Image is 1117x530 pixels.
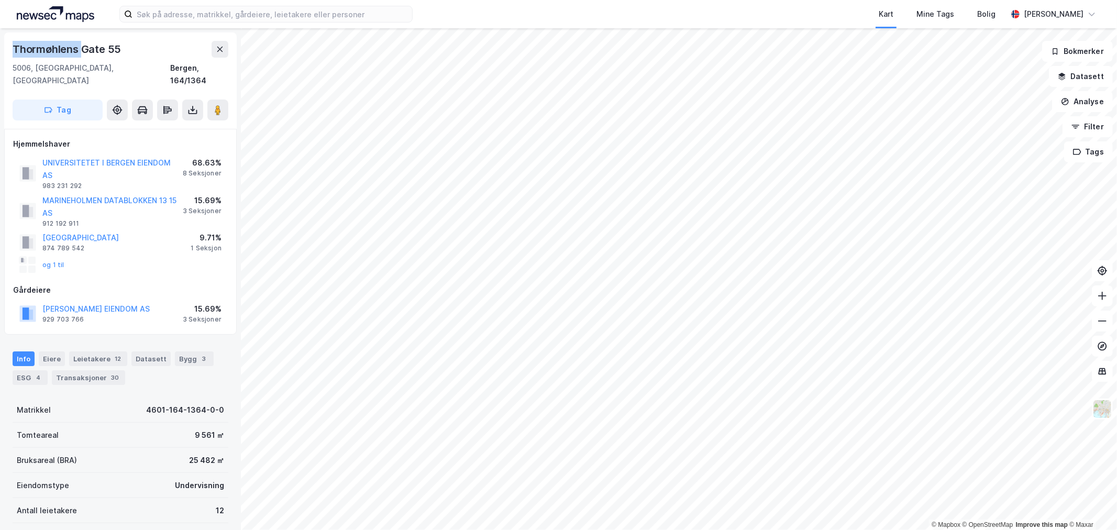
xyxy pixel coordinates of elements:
[175,351,214,366] div: Bygg
[932,521,960,528] a: Mapbox
[183,207,222,215] div: 3 Seksjoner
[42,244,84,252] div: 874 789 542
[189,454,224,467] div: 25 482 ㎡
[1049,66,1113,87] button: Datasett
[1092,399,1112,419] img: Z
[69,351,127,366] div: Leietakere
[1063,116,1113,137] button: Filter
[191,244,222,252] div: 1 Seksjon
[39,351,65,366] div: Eiere
[1065,480,1117,530] iframe: Chat Widget
[131,351,171,366] div: Datasett
[183,169,222,178] div: 8 Seksjoner
[17,404,51,416] div: Matrikkel
[195,429,224,441] div: 9 561 ㎡
[17,429,59,441] div: Tomteareal
[17,6,94,22] img: logo.a4113a55bc3d86da70a041830d287a7e.svg
[52,370,125,385] div: Transaksjoner
[963,521,1013,528] a: OpenStreetMap
[175,479,224,492] div: Undervisning
[916,8,954,20] div: Mine Tags
[33,372,43,383] div: 4
[17,504,77,517] div: Antall leietakere
[17,454,77,467] div: Bruksareal (BRA)
[216,504,224,517] div: 12
[113,354,123,364] div: 12
[42,182,82,190] div: 983 231 292
[1016,521,1068,528] a: Improve this map
[879,8,893,20] div: Kart
[13,138,228,150] div: Hjemmelshaver
[1064,141,1113,162] button: Tags
[183,157,222,169] div: 68.63%
[13,351,35,366] div: Info
[183,303,222,315] div: 15.69%
[977,8,996,20] div: Bolig
[42,315,84,324] div: 929 703 766
[109,372,121,383] div: 30
[183,194,222,207] div: 15.69%
[199,354,209,364] div: 3
[13,284,228,296] div: Gårdeiere
[170,62,228,87] div: Bergen, 164/1364
[146,404,224,416] div: 4601-164-1364-0-0
[42,219,79,228] div: 912 192 911
[17,479,69,492] div: Eiendomstype
[191,231,222,244] div: 9.71%
[1042,41,1113,62] button: Bokmerker
[13,100,103,120] button: Tag
[13,62,170,87] div: 5006, [GEOGRAPHIC_DATA], [GEOGRAPHIC_DATA]
[13,41,123,58] div: Thormøhlens Gate 55
[183,315,222,324] div: 3 Seksjoner
[1024,8,1083,20] div: [PERSON_NAME]
[1052,91,1113,112] button: Analyse
[132,6,412,22] input: Søk på adresse, matrikkel, gårdeiere, leietakere eller personer
[13,370,48,385] div: ESG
